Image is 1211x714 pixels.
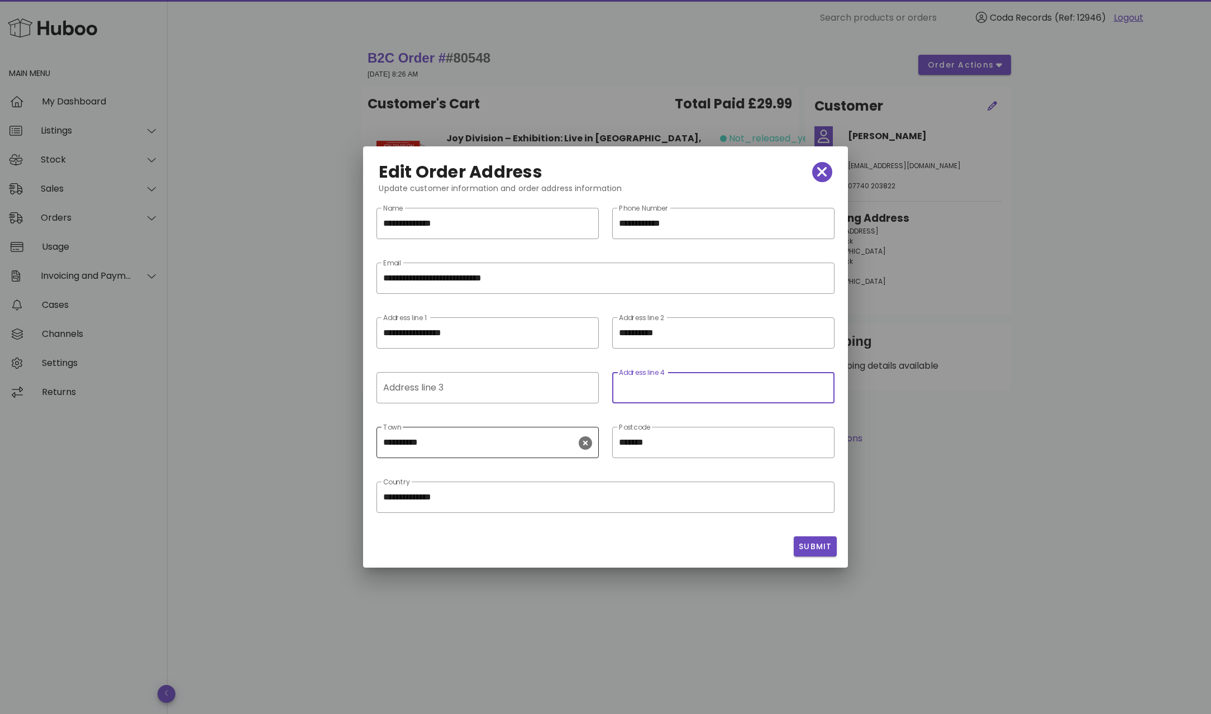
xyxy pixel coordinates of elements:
[383,314,427,322] label: Address line 1
[383,423,401,432] label: Town
[383,204,403,213] label: Name
[370,182,841,203] div: Update customer information and order address information
[619,204,669,213] label: Phone Number
[379,163,542,181] h2: Edit Order Address
[798,541,832,553] span: Submit
[383,259,401,268] label: Email
[579,436,592,450] button: clear icon
[619,314,664,322] label: Address line 2
[383,478,410,487] label: Country
[619,423,650,432] label: Postcode
[619,369,665,377] label: Address line 4
[794,536,837,556] button: Submit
